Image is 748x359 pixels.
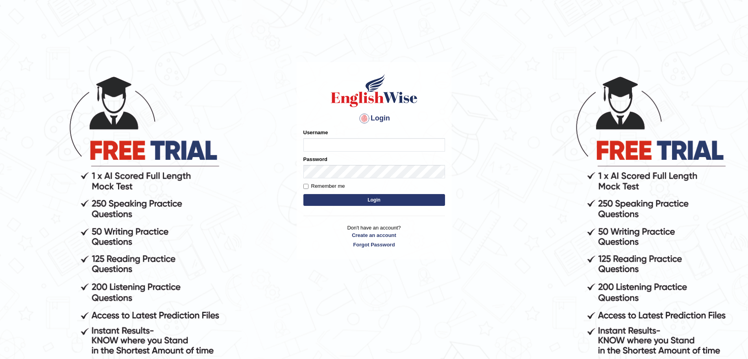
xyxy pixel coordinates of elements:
label: Username [303,129,328,136]
label: Remember me [303,182,345,190]
img: Logo of English Wise sign in for intelligent practice with AI [329,73,419,108]
input: Remember me [303,184,308,189]
label: Password [303,155,327,163]
button: Login [303,194,445,206]
h4: Login [303,112,445,125]
a: Create an account [303,231,445,239]
a: Forgot Password [303,241,445,248]
p: Don't have an account? [303,224,445,248]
